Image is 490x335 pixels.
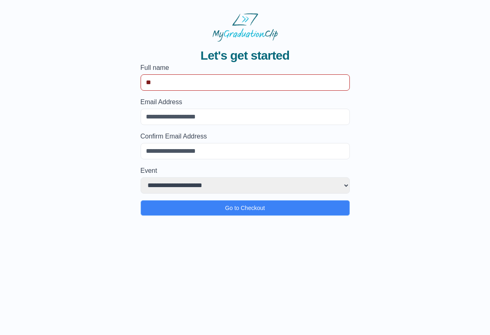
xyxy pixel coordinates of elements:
button: Go to Checkout [141,200,350,216]
label: Confirm Email Address [141,132,350,141]
img: MyGraduationClip [213,13,278,42]
label: Email Address [141,97,350,107]
label: Event [141,166,350,176]
label: Full name [141,63,350,73]
span: Let's get started [201,48,290,63]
